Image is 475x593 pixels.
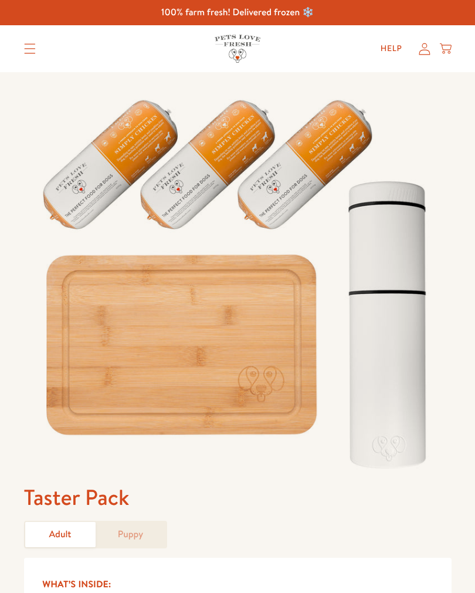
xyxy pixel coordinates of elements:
summary: Translation missing: en.sections.header.menu [15,34,45,63]
a: Puppy [96,522,166,547]
h5: What’s Inside: [43,577,433,592]
a: Help [371,37,412,60]
img: Taster Pack - Adult [24,72,452,483]
h1: Taster Pack [24,483,452,511]
a: Adult [25,522,96,547]
img: Pets Love Fresh [215,35,260,62]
